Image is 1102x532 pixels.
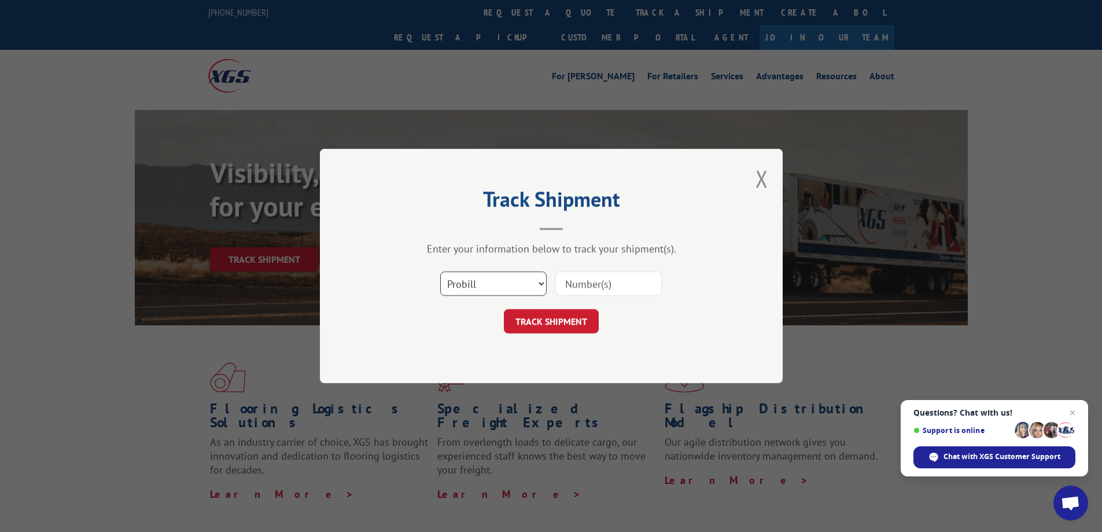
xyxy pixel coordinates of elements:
div: Enter your information below to track your shipment(s). [378,242,725,255]
h2: Track Shipment [378,191,725,213]
div: Chat with XGS Customer Support [913,446,1075,468]
span: Support is online [913,426,1011,435]
button: Close modal [755,163,768,194]
input: Number(s) [555,271,662,296]
div: Open chat [1053,486,1088,520]
span: Chat with XGS Customer Support [943,452,1060,462]
span: Questions? Chat with us! [913,408,1075,417]
button: TRACK SHIPMENT [504,309,599,333]
span: Close chat [1066,406,1079,420]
